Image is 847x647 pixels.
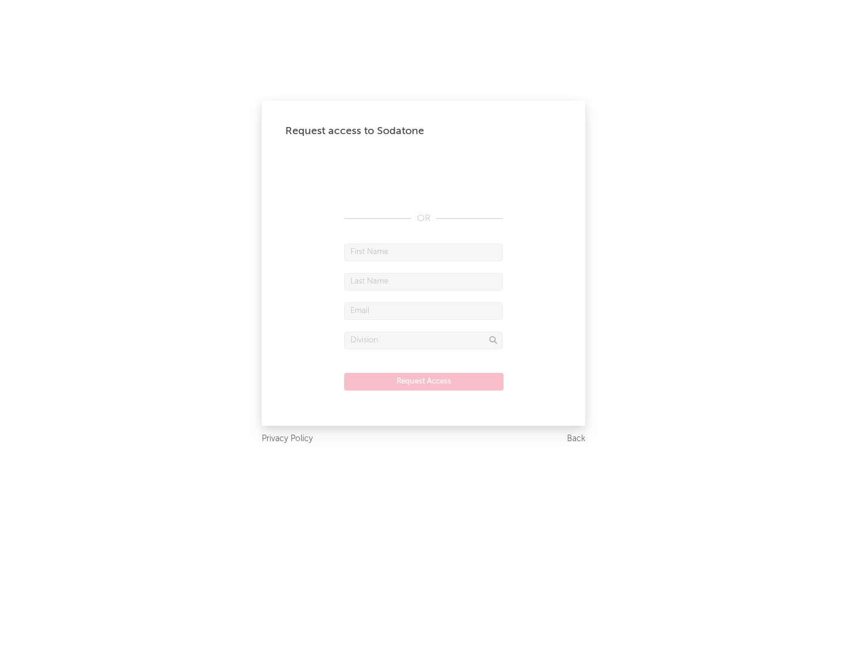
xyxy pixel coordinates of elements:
input: First Name [344,244,503,261]
button: Request Access [344,373,503,391]
a: Privacy Policy [262,432,313,446]
input: Last Name [344,273,503,291]
div: Request access to Sodatone [285,124,562,138]
input: Division [344,332,503,349]
div: OR [344,212,503,226]
a: Back [567,432,585,446]
input: Email [344,302,503,320]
